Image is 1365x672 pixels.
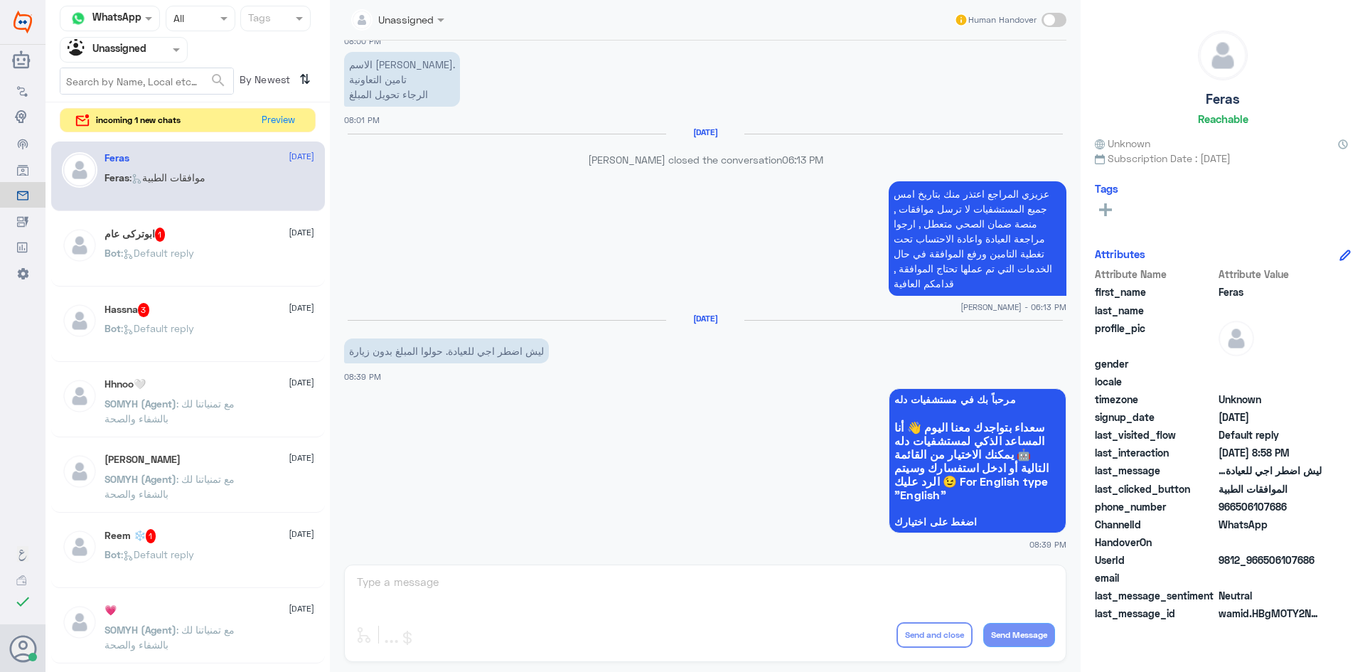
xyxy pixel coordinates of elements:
img: defaultAdmin.png [62,604,97,640]
span: last_name [1095,303,1216,318]
h5: Hassna [105,303,150,317]
span: 08:00 PM [344,36,381,46]
span: Feras [105,171,129,183]
h5: Hhnoo🤍 [105,378,146,390]
span: profile_pic [1095,321,1216,353]
span: search [210,72,227,89]
span: last_message_sentiment [1095,588,1216,603]
span: 2025-08-10T16:58:51.628Z [1219,410,1322,425]
span: Bot [105,322,121,334]
span: Attribute Name [1095,267,1216,282]
img: Widebot Logo [14,11,32,33]
h5: Feras [1206,91,1240,107]
span: Bot [105,548,121,560]
span: 3 [138,303,150,317]
span: 1 [155,228,166,242]
button: Avatar [9,635,36,662]
span: Human Handover [968,14,1037,26]
span: اضغط على اختيارك [894,516,1061,528]
span: HandoverOn [1095,535,1216,550]
span: last_visited_flow [1095,427,1216,442]
h5: 💗 [105,604,117,617]
span: locale [1095,374,1216,389]
span: null [1219,570,1322,585]
span: [DATE] [289,226,314,239]
span: email [1095,570,1216,585]
span: : Default reply [121,322,194,334]
button: Send and close [896,622,973,648]
img: defaultAdmin.png [62,228,97,263]
span: [DATE] [289,376,314,389]
span: [DATE] [289,452,314,464]
button: search [210,69,227,92]
span: last_message [1095,463,1216,478]
span: [PERSON_NAME] - 06:13 PM [960,301,1066,313]
span: SOMYH (Agent) [105,398,176,410]
span: : مع تمنياتنا لك بالشفاء والصحة [105,398,235,425]
span: last_message_id [1095,606,1216,621]
span: incoming 1 new chats [96,114,181,127]
span: 06:13 PM [782,154,823,166]
span: timezone [1095,392,1216,407]
h6: Reachable [1198,112,1248,125]
span: By Newest [234,68,294,96]
span: SOMYH (Agent) [105,473,176,485]
img: defaultAdmin.png [62,529,97,565]
span: : موافقات الطبية [129,171,205,183]
span: مرحباً بك في مستشفيات دله [894,394,1061,405]
span: Unknown [1095,136,1150,151]
h6: [DATE] [666,127,744,137]
img: defaultAdmin.png [62,454,97,489]
input: Search by Name, Local etc… [60,68,233,94]
span: wamid.HBgMOTY2NTA2MTA3Njg2FQIAEhgUM0ExNzY3Q0EwQkQyQzRCNzFEREEA [1219,606,1322,621]
img: defaultAdmin.png [1219,321,1254,356]
span: : مع تمنياتنا لك بالشفاء والصحة [105,473,235,500]
img: defaultAdmin.png [62,303,97,338]
img: defaultAdmin.png [62,152,97,188]
button: Preview [255,109,301,132]
span: null [1219,535,1322,550]
h6: [DATE] [666,314,744,324]
span: 9812_966506107686 [1219,553,1322,567]
span: : Default reply [121,548,194,560]
span: 2 [1219,517,1322,532]
span: 08:39 PM [344,372,381,381]
button: Send Message [983,623,1055,647]
span: null [1219,374,1322,389]
span: 0 [1219,588,1322,603]
h5: ابوتركى عام [105,228,166,242]
img: whatsapp.png [68,8,89,29]
span: ChannelId [1095,517,1216,532]
span: 08:01 PM [344,115,380,124]
span: gender [1095,356,1216,371]
h5: Feras [105,152,129,164]
i: ⇅ [299,68,311,91]
span: last_clicked_button [1095,481,1216,496]
span: [DATE] [289,302,314,314]
p: 11/8/2025, 6:13 PM [889,181,1066,296]
span: [DATE] [289,528,314,540]
span: last_interaction [1095,445,1216,460]
img: Unassigned.svg [68,39,89,60]
h6: Attributes [1095,247,1145,260]
span: : مع تمنياتنا لك بالشفاء والصحة [105,624,235,651]
span: signup_date [1095,410,1216,425]
span: first_name [1095,284,1216,299]
h6: Tags [1095,182,1118,195]
img: defaultAdmin.png [1199,31,1247,80]
h5: خالد خليل النجدي [105,454,181,466]
div: Tags [246,10,271,28]
span: سعداء بتواجدك معنا اليوم 👋 أنا المساعد الذكي لمستشفيات دله 🤖 يمكنك الاختيار من القائمة التالية أو... [894,420,1061,501]
p: 10/8/2025, 8:01 PM [344,52,460,107]
span: UserId [1095,553,1216,567]
span: الموافقات الطبية [1219,481,1322,496]
span: [DATE] [289,602,314,615]
span: 2025-08-23T17:58:53.448064Z [1219,445,1322,460]
span: null [1219,356,1322,371]
span: Default reply [1219,427,1322,442]
span: 1 [146,529,156,543]
span: Feras [1219,284,1322,299]
span: 966506107686 [1219,499,1322,514]
span: Bot [105,247,121,259]
span: 08:39 PM [1029,538,1066,550]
